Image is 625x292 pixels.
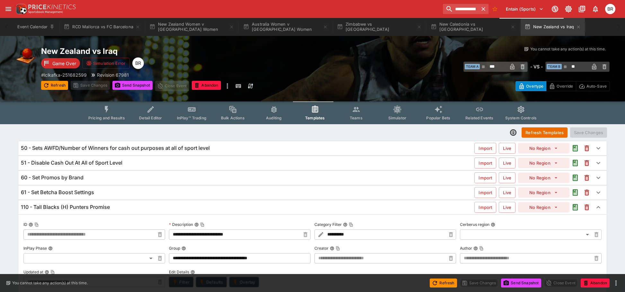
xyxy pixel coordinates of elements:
button: Updated atCopy To Clipboard [45,270,49,274]
button: Edit Details [190,270,195,274]
button: Abandon [581,279,610,288]
p: Revision 67981 [97,72,129,78]
p: ID [23,222,27,227]
span: Team B [547,64,562,69]
p: Group [169,245,180,251]
button: Audit the Template Change History [569,187,581,198]
button: Select Tenant [502,4,547,14]
button: Live [499,158,515,168]
button: Import [474,143,496,154]
button: DescriptionCopy To Clipboard [194,222,199,227]
p: Cerberus region [460,222,489,227]
button: Refresh [430,279,457,288]
button: Copy To Clipboard [50,270,55,274]
button: Override [546,81,576,91]
span: Simulator [388,116,406,120]
span: Popular Bets [426,116,450,120]
p: Edit Details [169,269,189,275]
button: Audit the Template Change History [569,142,581,154]
button: No Region [518,202,569,212]
span: Mark an event as closed and abandoned. [581,279,610,286]
p: Copy To Clipboard [41,72,87,78]
span: Teams [350,116,363,120]
button: Copy To Clipboard [200,222,205,227]
p: Game Over [52,60,76,67]
button: This will delete the selected template. You will still need to Save Template changes to commit th... [581,157,593,169]
button: Event Calendar [13,18,58,36]
h2: Copy To Clipboard [41,46,325,56]
div: Event type filters [83,101,542,124]
span: Templates [305,116,325,120]
p: Override [557,83,573,90]
h6: - VS - [530,63,543,70]
span: Pricing and Results [88,116,125,120]
input: search [443,4,478,14]
button: Cerberus region [491,222,495,227]
button: InPlay Phase [48,246,53,251]
button: Toggle light/dark mode [563,3,574,15]
button: No Bookmarks [490,4,500,14]
span: Mark an event as closed and abandoned. [192,82,221,88]
button: Australia Women v [GEOGRAPHIC_DATA] Women [239,18,332,36]
button: Connected to PK [549,3,561,15]
p: Updated at [23,269,43,275]
button: Refresh Templates [522,127,568,138]
button: AuthorCopy To Clipboard [473,246,478,251]
button: No Region [518,187,569,198]
button: Live [499,143,515,154]
div: Start From [515,81,610,91]
button: Simulation Error [83,58,130,69]
div: Ben Raymond [132,57,144,69]
span: Detail Editor [139,116,162,120]
button: Auto-Save [576,81,610,91]
p: Auto-Save [586,83,607,90]
button: CreatorCopy To Clipboard [330,246,334,251]
button: Abandon [192,81,221,90]
button: This will delete the selected template. You will still need to Save Template changes to commit th... [581,172,593,184]
button: Import [474,158,496,168]
button: Live [499,187,515,198]
button: New Zealand Women v [GEOGRAPHIC_DATA] Women [145,18,238,36]
button: This will delete the selected template. You will still need to Save Template changes to commit th... [581,187,593,198]
button: New Zealand vs Iraq [521,18,585,36]
button: Import [474,202,496,213]
h6: 61 - Set Betcha Boost Settings [21,189,94,196]
p: Description [169,222,193,227]
button: more [224,81,231,91]
button: Send Snapshot [112,81,153,90]
button: Copy To Clipboard [349,222,353,227]
button: Refresh [41,81,68,90]
button: Live [499,172,515,183]
button: Copy To Clipboard [336,246,340,251]
button: Audit the Template Change History [569,172,581,184]
h6: 60 - Set Promos by Brand [21,174,84,181]
button: No Region [518,143,569,153]
button: Zimbabwe vs [GEOGRAPHIC_DATA] [333,18,426,36]
span: Auditing [266,116,282,120]
button: Copy To Clipboard [479,246,484,251]
button: Group [181,246,186,251]
button: Audit the Template Change History [569,202,581,213]
span: System Controls [505,116,537,120]
button: IDCopy To Clipboard [29,222,33,227]
button: Import [474,172,496,183]
button: Category FilterCopy To Clipboard [343,222,348,227]
h6: 110 - Tall Blacks (H) Punters Promise [21,204,110,210]
button: Audit the Template Change History [569,157,581,169]
p: InPlay Phase [23,245,47,251]
button: Live [499,202,515,213]
p: Creator [314,245,329,251]
button: RCD Mallorca vs FC Barcelona [60,18,144,36]
button: This will delete the selected template. You will still need to Save Template changes to commit th... [581,202,593,213]
button: open drawer [3,3,14,15]
button: New Caledonia vs [GEOGRAPHIC_DATA] [427,18,519,36]
button: Documentation [576,3,588,15]
button: Send Snapshot [501,279,541,288]
p: You cannot take any action(s) at this time. [530,46,606,52]
img: PriceKinetics [28,4,76,9]
button: Ben Raymond [603,2,617,16]
img: Sportsbook Management [28,11,63,13]
button: No Region [518,158,569,168]
button: No Region [518,173,569,183]
button: Copy To Clipboard [34,222,39,227]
